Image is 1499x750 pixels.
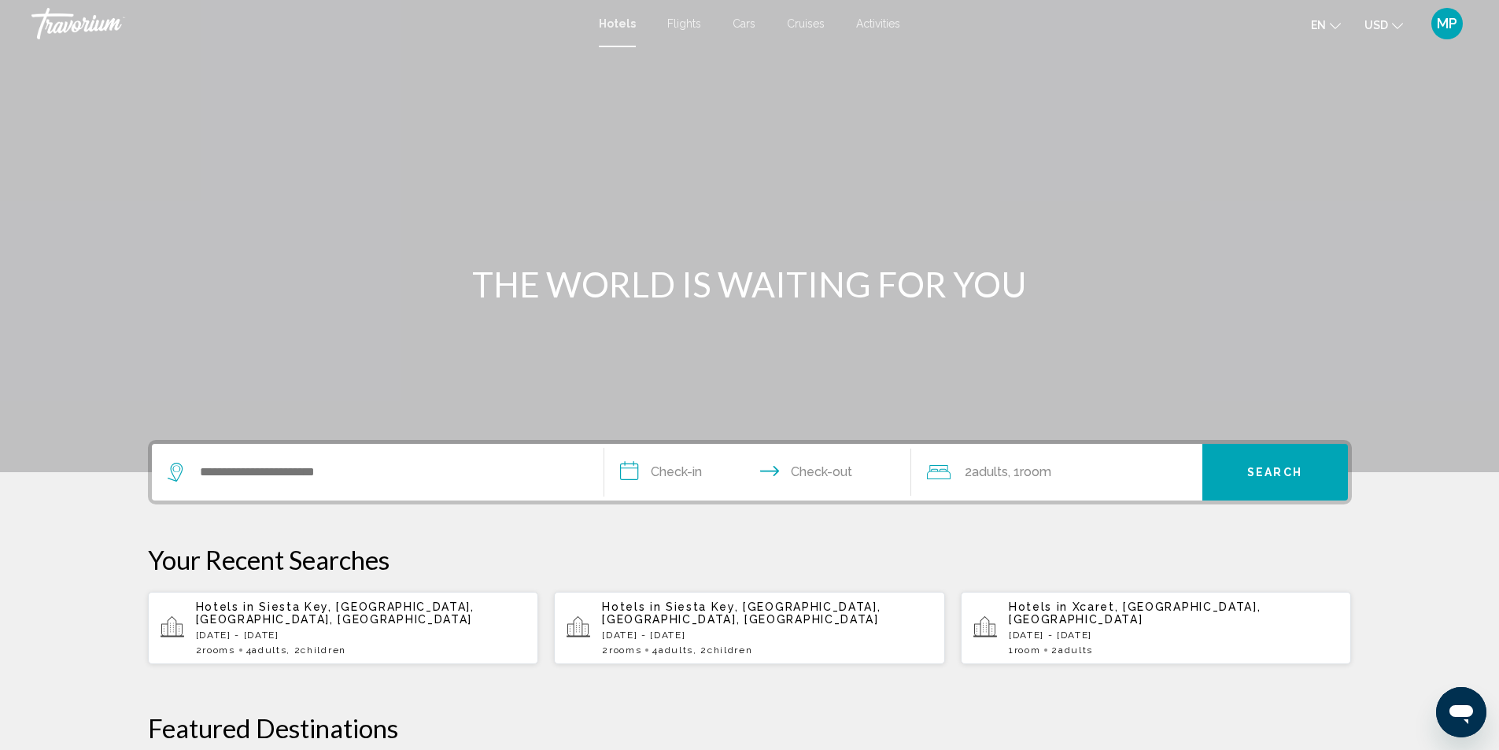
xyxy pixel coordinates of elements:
[1427,7,1468,40] button: User Menu
[148,591,539,665] button: Hotels in Siesta Key, [GEOGRAPHIC_DATA], [GEOGRAPHIC_DATA], [GEOGRAPHIC_DATA][DATE] - [DATE]2room...
[1020,464,1051,479] span: Room
[246,645,287,656] span: 4
[707,645,752,656] span: Children
[693,645,753,656] span: , 2
[554,591,945,665] button: Hotels in Siesta Key, [GEOGRAPHIC_DATA], [GEOGRAPHIC_DATA], [GEOGRAPHIC_DATA][DATE] - [DATE]2room...
[202,645,234,656] span: rooms
[455,264,1045,305] h1: THE WORLD IS WAITING FOR YOU
[856,17,900,30] a: Activities
[659,645,693,656] span: Adults
[196,600,255,613] span: Hotels in
[152,444,1348,501] div: Search widget
[965,461,1008,483] span: 2
[196,630,526,641] p: [DATE] - [DATE]
[286,645,346,656] span: , 2
[1009,600,1068,613] span: Hotels in
[31,8,583,39] a: Travorium
[602,630,932,641] p: [DATE] - [DATE]
[1014,645,1041,656] span: Room
[1051,645,1093,656] span: 2
[602,600,661,613] span: Hotels in
[733,17,755,30] a: Cars
[652,645,693,656] span: 4
[1008,461,1051,483] span: , 1
[1247,467,1302,479] span: Search
[602,645,641,656] span: 2
[196,645,235,656] span: 2
[148,712,1352,744] h2: Featured Destinations
[1009,600,1261,626] span: Xcaret, [GEOGRAPHIC_DATA], [GEOGRAPHIC_DATA]
[1009,630,1339,641] p: [DATE] - [DATE]
[1058,645,1093,656] span: Adults
[972,464,1008,479] span: Adults
[1202,444,1348,501] button: Search
[609,645,641,656] span: rooms
[148,544,1352,575] p: Your Recent Searches
[1311,13,1341,36] button: Change language
[1311,19,1326,31] span: en
[1364,19,1388,31] span: USD
[301,645,345,656] span: Children
[252,645,286,656] span: Adults
[604,444,911,501] button: Check in and out dates
[1009,645,1040,656] span: 1
[1437,16,1457,31] span: MP
[602,600,881,626] span: Siesta Key, [GEOGRAPHIC_DATA], [GEOGRAPHIC_DATA], [GEOGRAPHIC_DATA]
[667,17,701,30] a: Flights
[1436,687,1486,737] iframe: Button to launch messaging window
[787,17,825,30] a: Cruises
[1364,13,1403,36] button: Change currency
[599,17,636,30] a: Hotels
[961,591,1352,665] button: Hotels in Xcaret, [GEOGRAPHIC_DATA], [GEOGRAPHIC_DATA][DATE] - [DATE]1Room2Adults
[911,444,1202,501] button: Travelers: 2 adults, 0 children
[196,600,474,626] span: Siesta Key, [GEOGRAPHIC_DATA], [GEOGRAPHIC_DATA], [GEOGRAPHIC_DATA]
